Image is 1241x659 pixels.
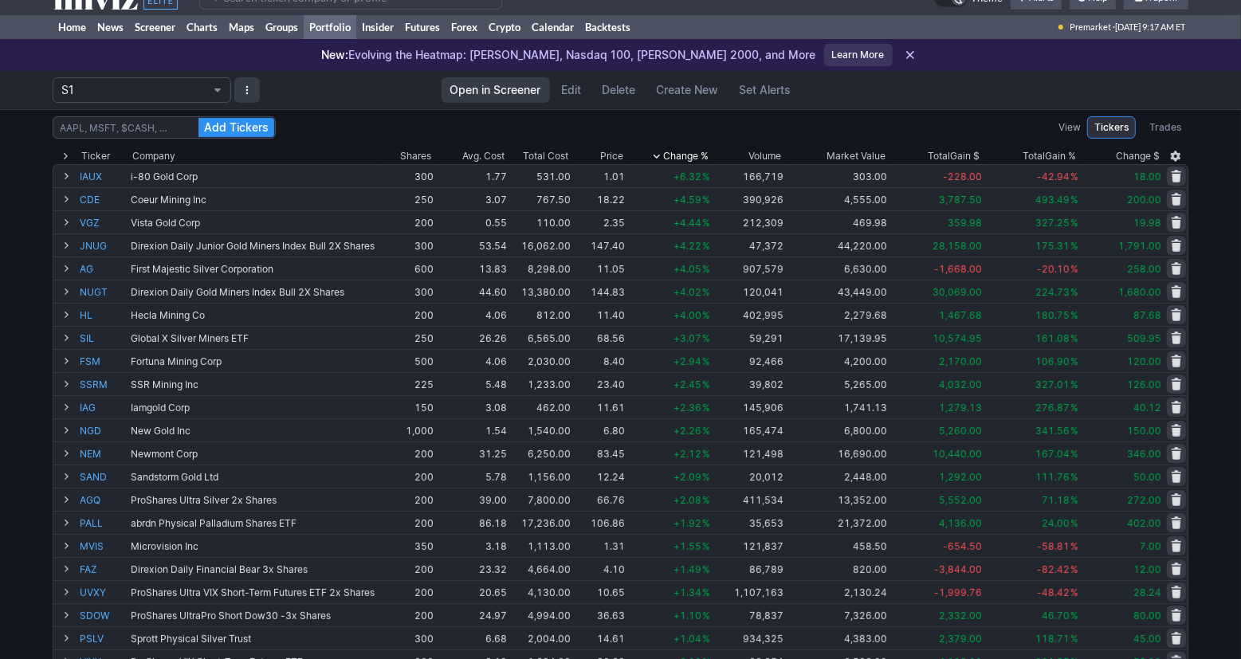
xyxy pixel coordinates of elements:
[53,116,276,139] input: AAPL, MSFT, $CASH, …
[131,171,376,182] div: i-80 Gold Corp
[572,257,626,280] td: 11.05
[939,471,982,483] span: 1,292.00
[785,233,890,257] td: 44,220.00
[80,627,128,649] a: PSLV
[939,402,982,414] span: 1,279.13
[1070,309,1078,321] span: %
[785,164,890,187] td: 303.00
[934,263,982,275] span: -1,668.00
[939,194,982,206] span: 3,787.50
[939,494,982,506] span: 5,552.00
[1035,355,1070,367] span: 106.90
[572,187,626,210] td: 18.22
[322,48,349,61] span: New:
[572,326,626,349] td: 68.56
[131,494,376,506] div: ProShares Ultra Silver 2x Shares
[1127,494,1161,506] span: 272.00
[80,188,128,210] a: CDE
[1070,332,1078,344] span: %
[712,280,785,303] td: 120,041
[1115,15,1185,39] span: [DATE] 9:17 AM ET
[378,465,435,488] td: 200
[80,304,128,326] a: HL
[1116,148,1160,164] span: Change $
[712,395,785,418] td: 145,906
[572,233,626,257] td: 147.40
[378,187,435,210] td: 250
[702,332,710,344] span: %
[131,540,376,552] div: Microvision Inc
[1070,379,1078,390] span: %
[442,77,550,103] a: Open in Screener
[378,418,435,441] td: 1,000
[80,327,128,349] a: SIL
[378,210,435,233] td: 200
[712,441,785,465] td: 121,498
[702,402,710,414] span: %
[131,425,376,437] div: New Gold Inc
[92,15,129,39] a: News
[702,448,710,460] span: %
[785,280,890,303] td: 43,449.00
[80,257,128,280] a: AG
[131,402,376,414] div: Iamgold Corp
[223,15,260,39] a: Maps
[304,15,356,39] a: Portfolio
[1035,425,1070,437] span: 341.56
[579,15,636,39] a: Backtests
[435,233,509,257] td: 53.54
[435,349,509,372] td: 4.06
[435,511,509,534] td: 86.18
[131,240,376,252] div: Direxion Daily Junior Gold Miners Index Bull 2X Shares
[509,534,572,557] td: 1,113.00
[435,257,509,280] td: 13.83
[80,488,128,511] a: AGQ
[181,15,223,39] a: Charts
[674,355,701,367] span: +2.94
[509,303,572,326] td: 812.00
[131,309,376,321] div: Hecla Mining Co
[572,488,626,511] td: 66.76
[80,581,128,603] a: UVXY
[198,118,274,137] button: Add Tickers
[712,465,785,488] td: 20,012
[378,349,435,372] td: 500
[933,286,982,298] span: 30,069.00
[80,396,128,418] a: IAG
[509,488,572,511] td: 7,800.00
[1070,425,1078,437] span: %
[61,82,206,98] span: S1
[1035,194,1070,206] span: 493.49
[1037,540,1070,552] span: -58.81
[1087,116,1136,139] a: Tickers
[572,372,626,395] td: 23.40
[1127,379,1161,390] span: 126.00
[674,494,701,506] span: +2.08
[356,15,399,39] a: Insider
[939,355,982,367] span: 2,170.00
[53,148,78,164] div: Expand All
[509,511,572,534] td: 17,236.00
[322,47,816,63] p: Evolving the Heatmap: [PERSON_NAME], Nasdaq 100, [PERSON_NAME] 2000, and More
[509,164,572,187] td: 531.00
[1118,286,1161,298] span: 1,680.00
[435,488,509,511] td: 39.00
[1127,194,1161,206] span: 200.00
[572,303,626,326] td: 11.40
[674,379,701,390] span: +2.45
[712,488,785,511] td: 411,534
[594,77,645,103] button: Delete
[509,395,572,418] td: 462.00
[674,194,701,206] span: +4.59
[572,164,626,187] td: 1.01
[435,326,509,349] td: 26.26
[553,77,591,103] a: Edit
[435,441,509,465] td: 31.25
[939,309,982,321] span: 1,467.68
[260,15,304,39] a: Groups
[572,534,626,557] td: 1.31
[702,517,710,529] span: %
[712,349,785,372] td: 92,466
[702,263,710,275] span: %
[80,419,128,441] a: NGD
